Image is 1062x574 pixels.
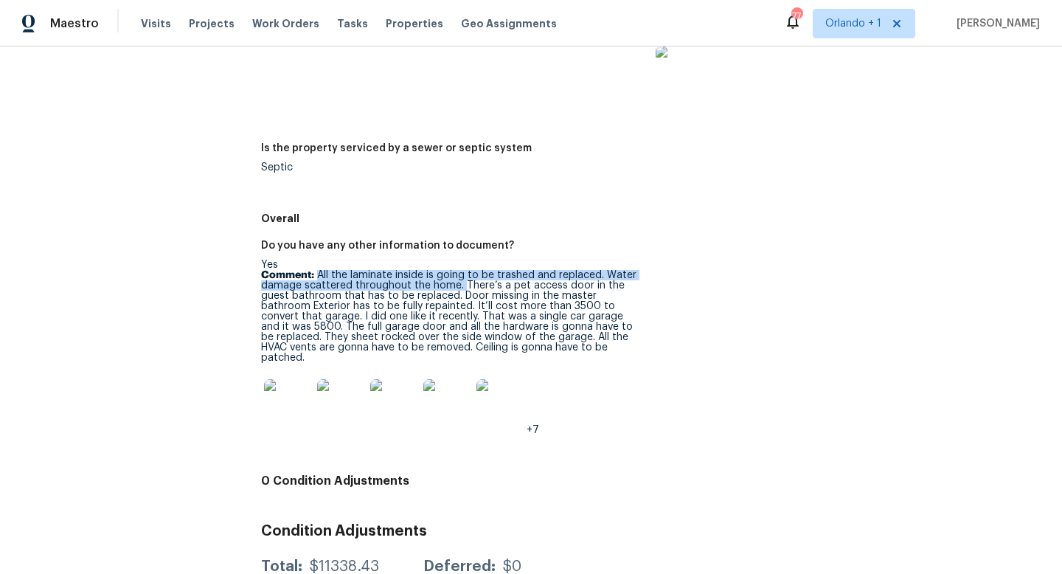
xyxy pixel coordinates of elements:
[791,9,802,24] div: 77
[423,559,496,574] div: Deferred:
[951,16,1040,31] span: [PERSON_NAME]
[141,16,171,31] span: Visits
[189,16,235,31] span: Projects
[261,474,1044,488] h4: 0 Condition Adjustments
[261,211,1044,226] h5: Overall
[261,270,314,280] b: Comment:
[527,425,539,435] span: +7
[261,241,514,251] h5: Do you have any other information to document?
[252,16,319,31] span: Work Orders
[261,270,641,363] p: All the laminate inside is going to be trashed and replaced. Water damage scattered throughout th...
[503,559,521,574] div: $0
[261,143,532,153] h5: Is the property serviced by a sewer or septic system
[461,16,557,31] span: Geo Assignments
[337,18,368,29] span: Tasks
[261,260,641,435] div: Yes
[50,16,99,31] span: Maestro
[261,162,641,173] div: Septic
[825,16,881,31] span: Orlando + 1
[261,559,302,574] div: Total:
[261,524,1044,539] h3: Condition Adjustments
[386,16,443,31] span: Properties
[310,559,379,574] div: $11338.43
